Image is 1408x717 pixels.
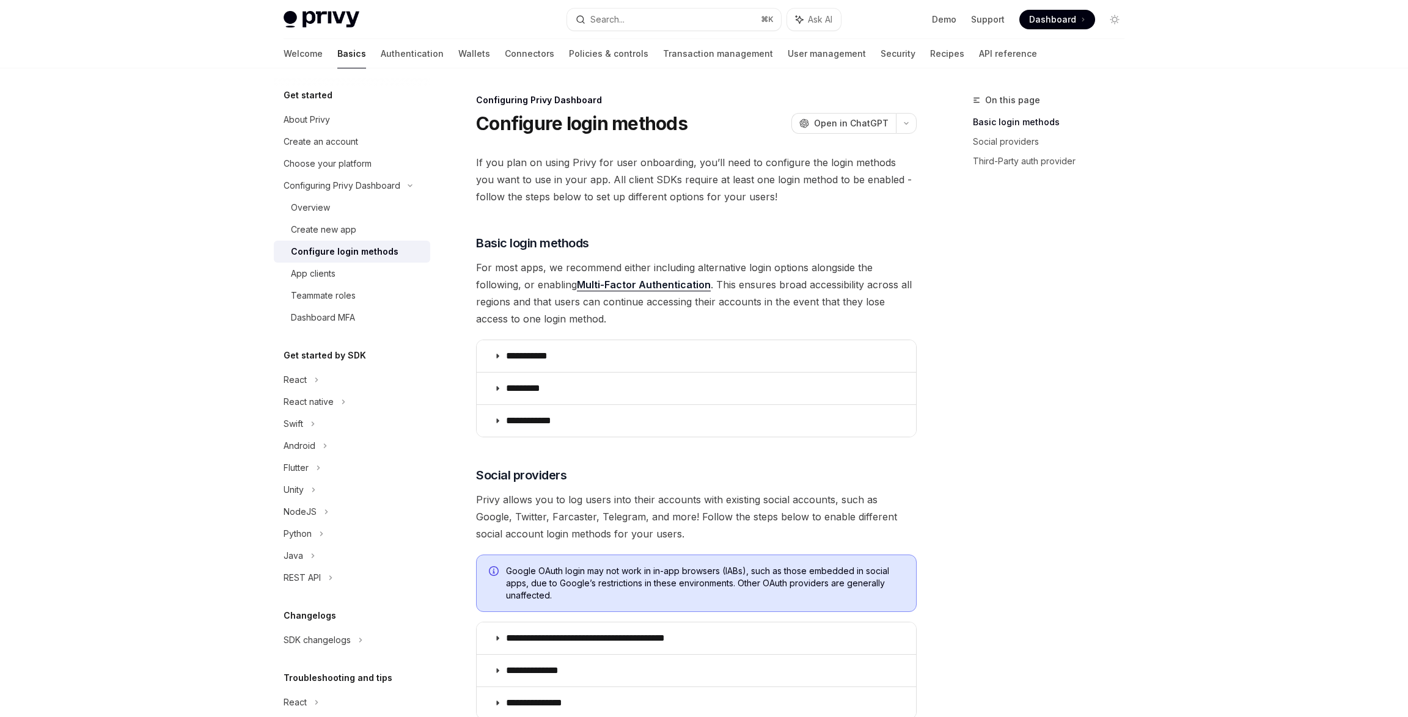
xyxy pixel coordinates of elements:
div: Android [284,439,315,453]
span: Basic login methods [476,235,589,252]
div: Search... [590,12,625,27]
h1: Configure login methods [476,112,687,134]
span: Privy allows you to log users into their accounts with existing social accounts, such as Google, ... [476,491,917,542]
span: Dashboard [1029,13,1076,26]
a: Create new app [274,219,430,241]
a: Dashboard [1019,10,1095,29]
div: Swift [284,417,303,431]
span: Ask AI [808,13,832,26]
span: If you plan on using Privy for user onboarding, you’ll need to configure the login methods you wa... [476,154,917,205]
button: Search...⌘K [567,9,781,31]
div: React native [284,395,334,409]
a: Teammate roles [274,285,430,307]
div: Create an account [284,134,358,149]
a: Connectors [505,39,554,68]
div: Java [284,548,303,563]
svg: Info [489,566,501,578]
a: Multi-Factor Authentication [577,278,711,291]
div: Choose your platform [284,156,372,171]
a: Choose your platform [274,153,430,175]
h5: Troubleshooting and tips [284,671,392,685]
a: Demo [932,13,956,26]
div: Configuring Privy Dashboard [476,94,917,106]
a: Basics [337,39,366,68]
a: Wallets [458,39,490,68]
div: SDK changelogs [284,633,351,647]
div: Configuring Privy Dashboard [284,178,400,193]
h5: Get started [284,88,332,103]
a: User management [788,39,866,68]
a: Dashboard MFA [274,307,430,329]
a: Overview [274,197,430,219]
div: Python [284,526,312,541]
a: API reference [979,39,1037,68]
a: Configure login methods [274,241,430,263]
div: About Privy [284,112,330,127]
div: Create new app [291,222,356,237]
span: Open in ChatGPT [814,117,889,129]
a: Create an account [274,131,430,153]
div: Flutter [284,460,309,475]
button: Toggle dark mode [1105,10,1124,29]
h5: Get started by SDK [284,348,366,363]
div: Unity [284,482,304,497]
img: light logo [284,11,359,28]
div: React [284,695,307,710]
a: Third-Party auth provider [973,151,1134,171]
div: App clients [291,266,335,281]
span: Social providers [476,467,566,484]
a: Support [971,13,1005,26]
div: Dashboard MFA [291,310,355,325]
a: Welcome [284,39,323,68]
div: Teammate roles [291,288,356,303]
a: Authentication [381,39,444,68]
span: Google OAuth login may not work in in-app browsers (IABs), such as those embedded in social apps,... [506,565,904,602]
div: React [284,373,307,387]
a: Basic login methods [973,112,1134,132]
h5: Changelogs [284,608,336,623]
button: Ask AI [787,9,841,31]
a: Policies & controls [569,39,648,68]
a: About Privy [274,109,430,131]
span: On this page [985,93,1040,107]
a: Social providers [973,132,1134,151]
a: Security [881,39,915,68]
a: Recipes [930,39,964,68]
span: ⌘ K [761,15,774,24]
a: Transaction management [663,39,773,68]
span: For most apps, we recommend either including alternative login options alongside the following, o... [476,259,917,327]
div: REST API [284,570,321,585]
button: Open in ChatGPT [791,113,896,134]
a: App clients [274,263,430,285]
div: Configure login methods [291,244,398,259]
div: NodeJS [284,504,317,519]
div: Overview [291,200,330,215]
